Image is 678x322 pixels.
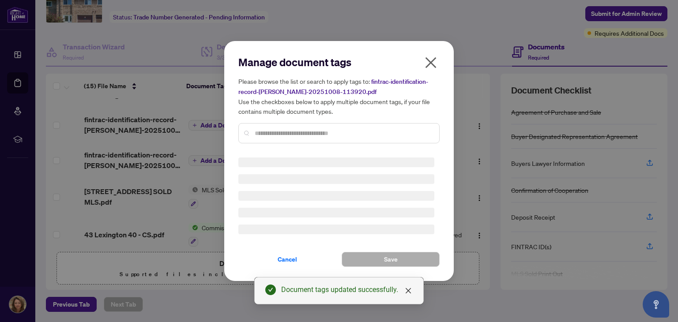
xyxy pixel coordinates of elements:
div: Document tags updated successfully. [281,285,413,295]
button: Save [342,252,440,267]
h5: Please browse the list or search to apply tags to: Use the checkboxes below to apply multiple doc... [238,76,440,116]
button: Cancel [238,252,336,267]
span: close [405,287,412,294]
span: check-circle [265,285,276,295]
a: Close [403,286,413,296]
span: Cancel [278,252,297,266]
span: close [424,56,438,70]
button: Open asap [643,291,669,318]
h2: Manage document tags [238,55,440,69]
